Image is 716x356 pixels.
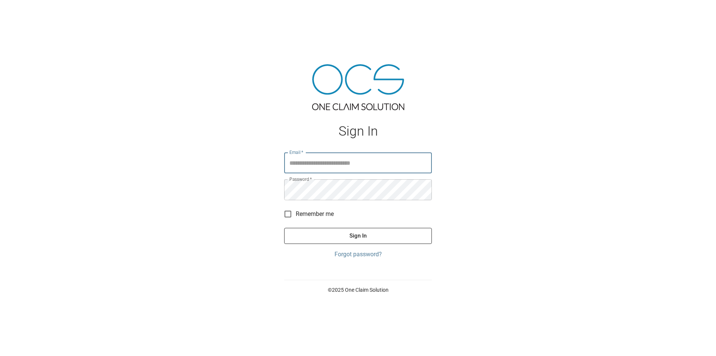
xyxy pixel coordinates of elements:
p: © 2025 One Claim Solution [284,286,432,294]
a: Forgot password? [284,250,432,259]
span: Remember me [296,210,334,219]
label: Password [289,176,312,182]
button: Sign In [284,228,432,244]
label: Email [289,149,304,155]
img: ocs-logo-tra.png [312,64,404,110]
h1: Sign In [284,124,432,139]
img: ocs-logo-white-transparent.png [9,4,39,19]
